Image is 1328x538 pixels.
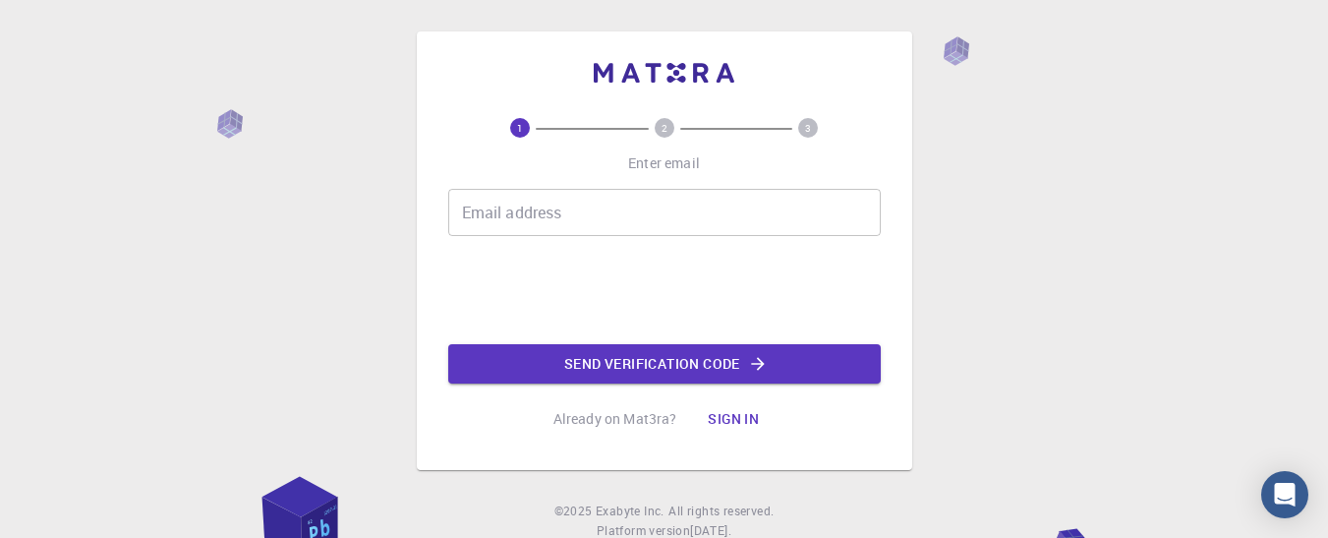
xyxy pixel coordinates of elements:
[596,503,664,518] span: Exabyte Inc.
[805,121,811,135] text: 3
[517,121,523,135] text: 1
[692,399,775,439] button: Sign in
[553,409,677,429] p: Already on Mat3ra?
[662,121,667,135] text: 2
[596,502,664,521] a: Exabyte Inc.
[554,502,596,521] span: © 2025
[690,522,731,538] span: [DATE] .
[1261,471,1308,518] div: Open Intercom Messenger
[448,344,881,384] button: Send verification code
[515,252,814,329] iframe: reCAPTCHA
[628,153,700,173] p: Enter email
[668,502,774,521] span: All rights reserved.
